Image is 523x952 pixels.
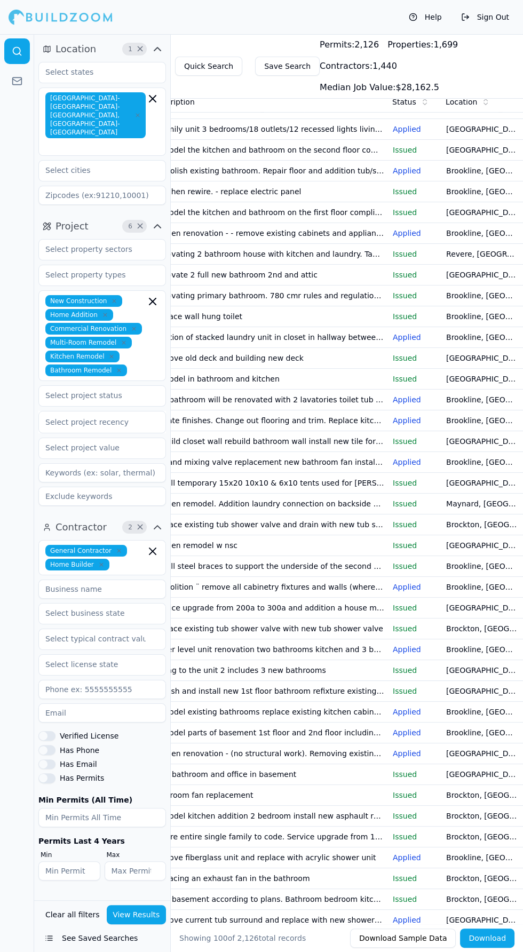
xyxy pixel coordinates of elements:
div: 1,440 [320,60,397,73]
p: Applied [393,415,438,426]
input: Email [38,703,166,723]
td: Brookline, [GEOGRAPHIC_DATA] [442,223,522,244]
input: Select project value [39,438,152,457]
td: Brookline, [GEOGRAPHIC_DATA] [442,161,522,181]
td: Replace existing tub shower valve and drain with new tub shower valve and drain [148,514,389,535]
td: Remove old deck and building new deck [148,348,389,369]
div: $ 28,162.5 [320,81,439,94]
label: Min [41,851,100,859]
div: Description [152,97,384,107]
p: Issued [393,207,438,218]
td: Remodel parts of basement 1st floor and 2nd floor including remodeling bathrooms kitchens and bed... [148,723,389,743]
td: [GEOGRAPHIC_DATA], [GEOGRAPHIC_DATA] [442,369,522,390]
td: Wire basement according to plans. Bathroom bedroom kitchen storage. Install smoke and carbon dete... [148,889,389,910]
p: Applied [393,332,438,343]
span: 100 [213,934,228,942]
td: Renovating 2 bathroom house with kitchen and laundry. Tankless water heater [148,244,389,265]
p: Applied [393,727,438,738]
div: Showing of total records [179,933,306,943]
p: Applied [393,852,438,863]
span: Contractor [56,520,107,535]
input: Select typical contract value [39,629,152,648]
button: See Saved Searches [38,929,166,948]
td: Remodel the kitchen and bathroom on the second floor compliant with 780 cmr and brookline zoning ... [148,140,389,161]
p: Issued [393,873,438,884]
td: Brookline, [GEOGRAPHIC_DATA] [442,285,522,306]
p: Issued [393,540,438,551]
td: Kitchen renovation - - remove existing cabinets and appliances - remove kitchen hardwood flooring... [148,223,389,244]
p: Issued [393,811,438,821]
td: [GEOGRAPHIC_DATA], [GEOGRAPHIC_DATA] [442,681,522,702]
p: Issued [393,436,438,447]
td: Brockton, [GEOGRAPHIC_DATA] [442,785,522,806]
p: Issued [393,686,438,696]
td: Brookline, [GEOGRAPHIC_DATA] [442,452,522,473]
td: Brookline, [GEOGRAPHIC_DATA] [442,327,522,348]
span: Kitchen Remodel [45,351,120,362]
td: Brookline, [GEOGRAPHIC_DATA] [442,847,522,868]
label: Verified License [60,732,118,740]
input: Zipcodes (ex:91210,10001) [38,186,166,205]
td: Service upgrade from 200a to 300a and addition a house meter [148,598,389,618]
td: Remove current tub surround and replace with new shower surround in existing footprint. Also remo... [148,910,389,931]
label: Has Email [60,760,97,768]
p: Issued [393,249,438,259]
span: Location [56,42,96,57]
td: Brockton, [GEOGRAPHIC_DATA] [442,868,522,889]
td: [GEOGRAPHIC_DATA], [GEOGRAPHIC_DATA] [442,431,522,452]
td: - kitchen rewire. - replace electric panel [148,181,389,202]
td: Bathroom fan replacement [148,785,389,806]
td: Brookline, [GEOGRAPHIC_DATA] [442,410,522,431]
span: Clear Contractor filters [136,525,144,530]
td: Wiring to the unit 2 includes 3 new bathrooms [148,660,389,681]
td: Lower level unit renovation two bathrooms kitchen and 3 bedrooms [148,639,389,660]
td: Brockton, [GEOGRAPHIC_DATA] [442,618,522,639]
td: Renovate 2 full new bathroom 2nd and attic [148,265,389,285]
span: Home Addition [45,309,113,321]
td: Kitchen renovation - (no structural work). Removing existing side door and replace with window. R... [148,743,389,764]
span: General Contractor [45,545,127,557]
td: [GEOGRAPHIC_DATA], [GEOGRAPHIC_DATA] [442,119,522,140]
input: Select property types [39,265,152,284]
button: Quick Search [175,57,242,76]
span: 2 [125,522,136,533]
span: Bathroom Remodel [45,364,127,376]
td: Brookline, [GEOGRAPHIC_DATA] [442,306,522,327]
p: Issued [393,478,438,488]
button: Download [460,929,514,948]
input: Min Permits All Time [38,808,166,827]
td: [GEOGRAPHIC_DATA], [GEOGRAPHIC_DATA] [442,910,522,931]
p: Issued [393,498,438,509]
span: 6 [125,221,136,232]
p: Applied [393,165,438,176]
div: 1,699 [387,38,458,51]
input: Select business state [39,604,152,623]
input: Select states [39,62,152,82]
span: Median Job Value: [320,82,395,92]
label: Max [107,851,167,859]
p: Issued [393,561,438,572]
td: Remove fiberglass unit and replace with acrylic shower unit [148,847,389,868]
p: Issued [393,602,438,613]
td: Brockton, [GEOGRAPHIC_DATA] [442,806,522,827]
p: Applied [393,228,438,239]
td: Brockton, [GEOGRAPHIC_DATA] [442,827,522,847]
span: Commercial Renovation [45,323,142,335]
input: Keywords (ex: solar, thermal) [38,463,166,482]
span: 2,126 [237,934,259,942]
td: Tub and mixing valve replacement new bathroom fan installation new tile in tub area paint [148,452,389,473]
td: [GEOGRAPHIC_DATA], [GEOGRAPHIC_DATA] [442,140,522,161]
td: Wire bathroom and office in basement [148,764,389,785]
p: Issued [393,519,438,530]
td: Brookline, [GEOGRAPHIC_DATA] [442,702,522,723]
span: Contractors: [320,61,373,71]
div: 2,126 [320,38,379,51]
p: Applied [393,644,438,655]
p: Applied [393,582,438,592]
td: Mbr bathroom will be renovated with 2 lavatories toilet tub and shower. Construct new walk-in clo... [148,390,389,410]
td: Remodel in bathroom and kitchen [148,369,389,390]
p: Issued [393,353,438,363]
td: [GEOGRAPHIC_DATA], [GEOGRAPHIC_DATA] [442,660,522,681]
td: Renovating primary bathroom. 780 cmr rules and regulations town bylaws dust/noise mitigation prop... [148,285,389,306]
p: Applied [393,124,438,134]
